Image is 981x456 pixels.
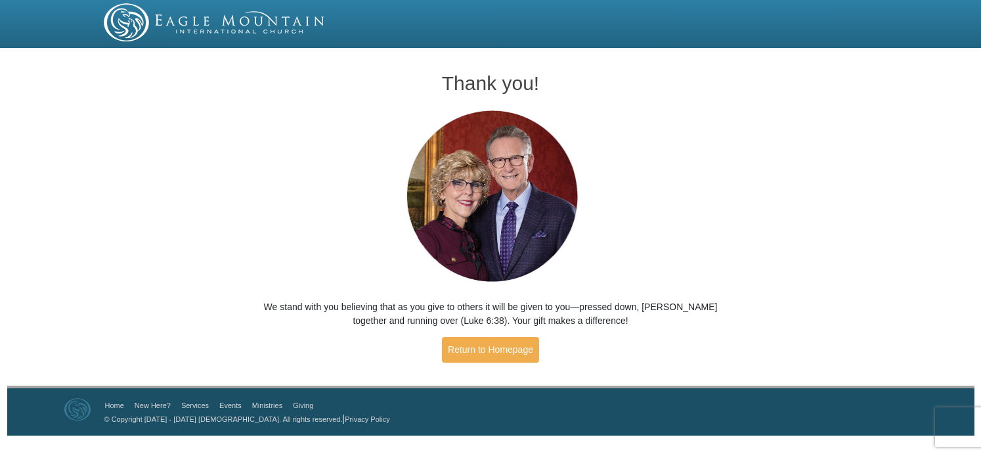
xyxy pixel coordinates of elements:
[135,401,171,409] a: New Here?
[442,337,539,363] a: Return to Homepage
[64,398,91,421] img: Eagle Mountain International Church
[100,412,390,426] p: |
[219,401,242,409] a: Events
[345,415,389,423] a: Privacy Policy
[252,401,282,409] a: Ministries
[252,72,729,94] h1: Thank you!
[104,415,343,423] a: © Copyright [DATE] - [DATE] [DEMOGRAPHIC_DATA]. All rights reserved.
[252,300,729,328] p: We stand with you believing that as you give to others it will be given to you—pressed down, [PER...
[181,401,209,409] a: Services
[104,3,326,41] img: EMIC
[105,401,124,409] a: Home
[293,401,313,409] a: Giving
[394,106,588,287] img: Pastors George and Terri Pearsons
